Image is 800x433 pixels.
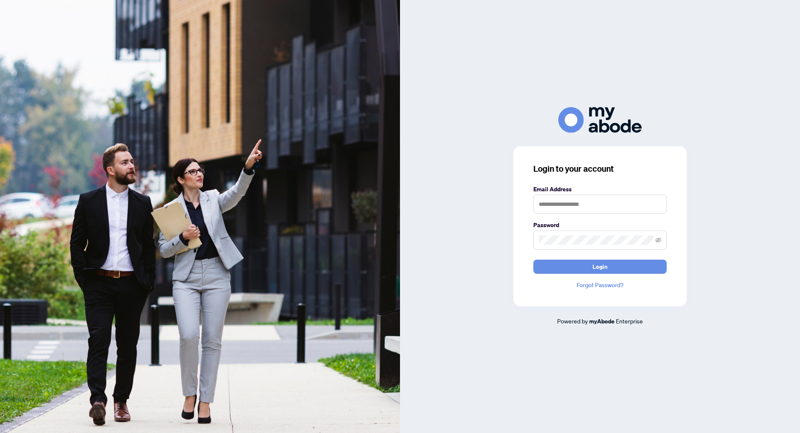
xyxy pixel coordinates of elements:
a: myAbode [589,317,615,326]
label: Email Address [533,185,667,194]
h3: Login to your account [533,163,667,175]
span: Enterprise [616,317,643,325]
span: Powered by [557,317,588,325]
img: ma-logo [558,107,642,133]
span: Login [592,260,607,273]
a: Forgot Password? [533,280,667,290]
label: Password [533,220,667,230]
span: eye-invisible [655,237,661,243]
button: Login [533,260,667,274]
